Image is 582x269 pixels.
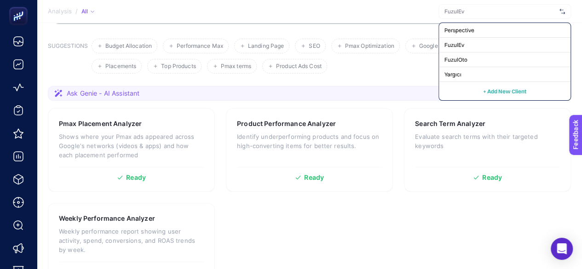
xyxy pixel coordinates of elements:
[237,132,382,150] p: Identify underperforming products and focus on high-converting items for better results.
[48,108,215,192] a: Pmax Placement AnalyzerShows where your Pmax ads appeared across Google's networks (videos & apps...
[419,43,484,50] span: Google Ads Optimization
[304,174,324,181] span: Ready
[59,119,142,128] h3: Pmax Placement Analyzer
[6,3,35,10] span: Feedback
[482,174,502,181] span: Ready
[415,119,485,128] h3: Search Term Analyzer
[444,71,461,78] span: Yargıcı
[221,63,251,70] span: Pmax terms
[444,41,464,49] span: FuzulEv
[59,227,204,254] p: Weekly performance report showing user activity, spend, conversions, and ROAS trends by week.
[444,27,474,34] span: Perspective
[483,88,526,95] span: + Add New Client
[48,8,72,15] span: Analysis
[226,108,393,192] a: Product Performance AnalyzerIdentify underperforming products and focus on high-converting items ...
[48,42,88,74] h3: SUGGESTIONS
[404,108,571,192] a: Search Term AnalyzerEvaluate search terms with their targeted keywordsReady
[276,63,322,70] span: Product Ads Cost
[483,86,526,97] button: + Add New Client
[248,43,284,50] span: Landing Page
[551,238,573,260] div: Open Intercom Messenger
[444,56,467,63] span: FuzulOto
[345,43,394,50] span: Pmax Optimization
[415,132,560,150] p: Evaluate search terms with their targeted keywords
[237,119,336,128] h3: Product Performance Analyzer
[67,89,139,98] span: Ask Genie - AI Assistant
[105,63,136,70] span: Placements
[105,43,152,50] span: Budget Allocation
[75,7,78,15] span: /
[177,43,223,50] span: Performance Max
[59,132,204,160] p: Shows where your Pmax ads appeared across Google's networks (videos & apps) and how each placemen...
[309,43,320,50] span: SEO
[59,214,155,223] h3: Weekly Performance Analyzer
[444,8,556,15] input: FuzulEv
[559,7,565,16] img: svg%3e
[161,63,196,70] span: Top Products
[126,174,146,181] span: Ready
[81,8,94,15] div: All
